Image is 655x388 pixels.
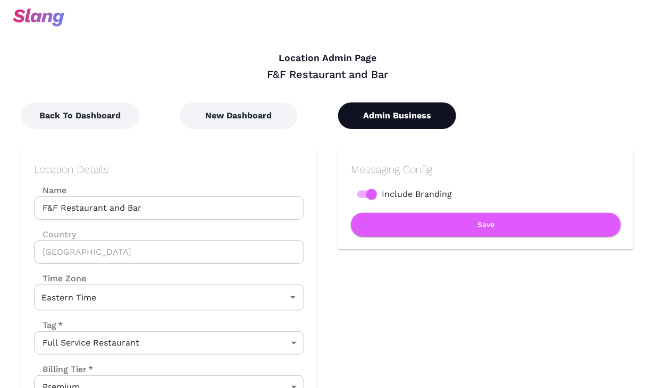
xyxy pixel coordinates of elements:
button: Back To Dashboard [21,102,139,129]
label: Name [34,184,304,196]
label: Country [34,228,304,240]
h2: Messaging Config [351,163,621,176]
label: Tag [34,319,63,331]
h4: Location Admin Page [21,53,634,64]
button: New Dashboard [180,102,298,129]
h2: Location Details [34,163,304,176]
label: Time Zone [34,272,304,284]
img: svg+xml;base64,PHN2ZyB3aWR0aD0iOTciIGhlaWdodD0iMzQiIHZpZXdCb3g9IjAgMCA5NyAzNCIgZmlsbD0ibm9uZSIgeG... [13,8,64,27]
button: Admin Business [338,102,456,129]
div: F&F Restaurant and Bar [21,67,634,81]
a: New Dashboard [180,110,298,120]
a: Admin Business [338,110,456,120]
button: Open [285,290,300,305]
div: Full Service Restaurant [34,331,304,355]
a: Back To Dashboard [21,110,139,120]
label: Billing Tier [34,363,93,375]
span: Include Branding [382,188,452,201]
button: Save [351,213,621,237]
